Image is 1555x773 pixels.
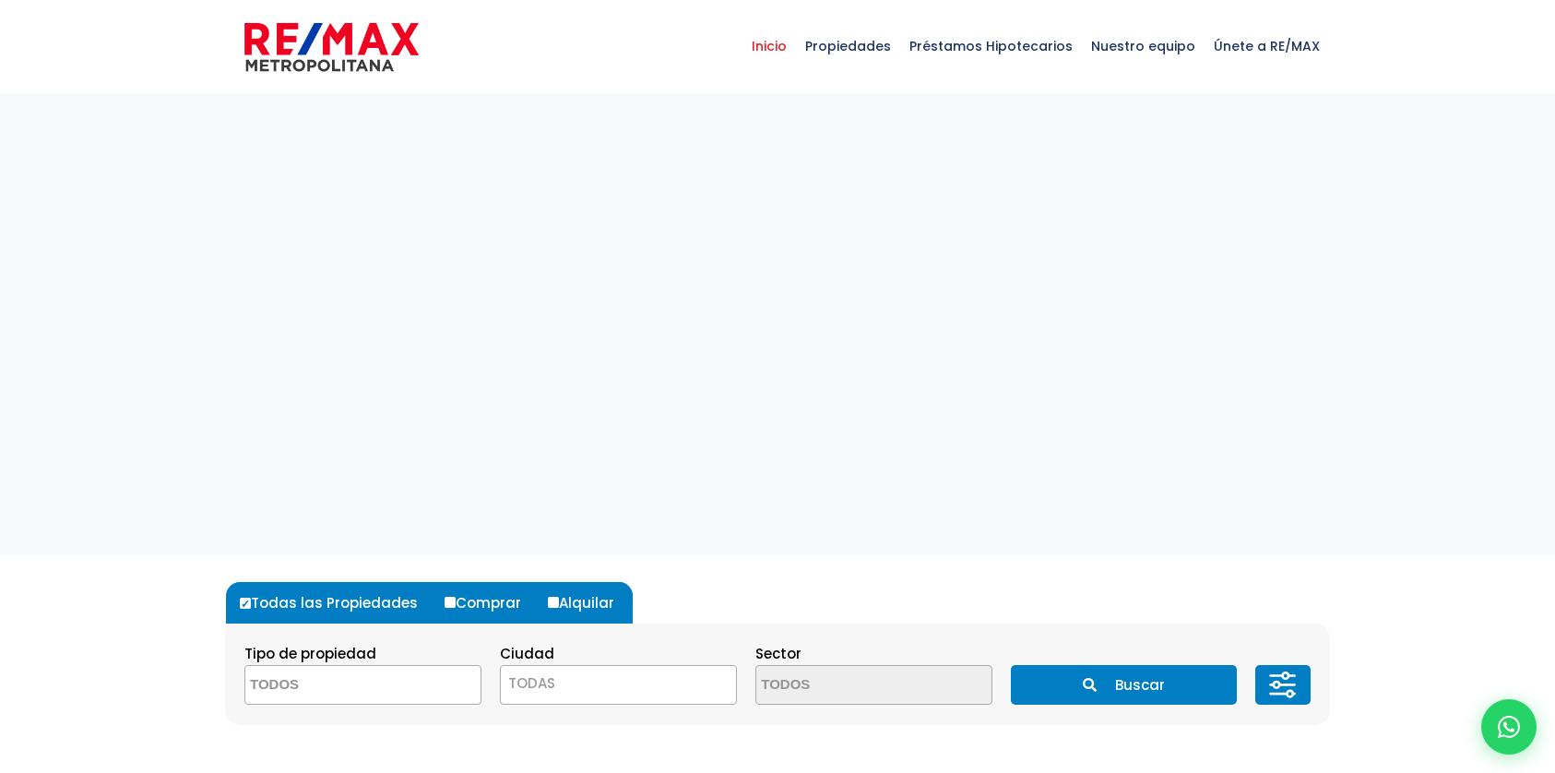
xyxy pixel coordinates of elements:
[244,19,419,75] img: remax-metropolitana-logo
[755,644,801,663] span: Sector
[543,582,633,624] label: Alquilar
[508,673,555,693] span: TODAS
[245,666,424,706] textarea: Search
[1011,665,1236,705] button: Buscar
[500,644,554,663] span: Ciudad
[500,665,737,705] span: TODAS
[1082,18,1205,74] span: Nuestro equipo
[440,582,540,624] label: Comprar
[756,666,935,706] textarea: Search
[548,597,559,608] input: Alquilar
[900,18,1082,74] span: Préstamos Hipotecarios
[244,644,376,663] span: Tipo de propiedad
[1205,18,1329,74] span: Únete a RE/MAX
[501,671,736,696] span: TODAS
[445,597,456,608] input: Comprar
[742,18,796,74] span: Inicio
[240,598,251,609] input: Todas las Propiedades
[796,18,900,74] span: Propiedades
[235,582,436,624] label: Todas las Propiedades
